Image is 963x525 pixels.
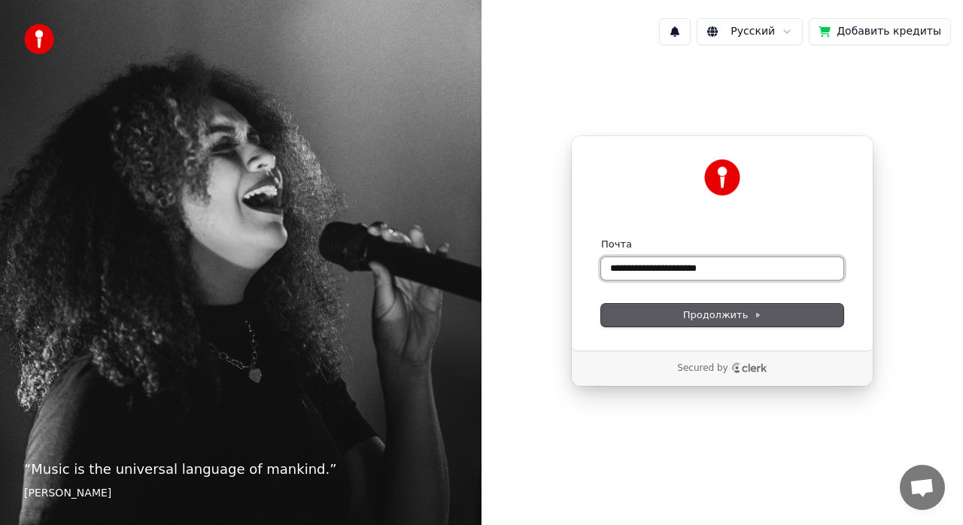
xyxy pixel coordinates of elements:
[24,24,54,54] img: youka
[683,308,762,322] span: Продолжить
[731,363,767,373] a: Clerk logo
[704,159,740,196] img: Youka
[809,18,951,45] button: Добавить кредиты
[24,486,457,501] footer: [PERSON_NAME]
[900,465,945,510] div: Открытый чат
[677,363,728,375] p: Secured by
[24,459,457,480] p: “ Music is the universal language of mankind. ”
[601,304,843,326] button: Продолжить
[601,238,632,251] label: Почта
